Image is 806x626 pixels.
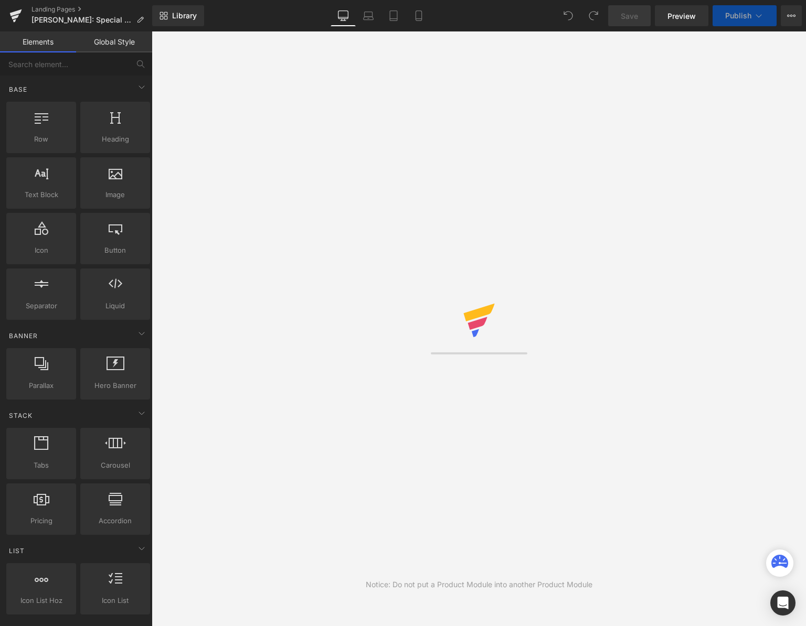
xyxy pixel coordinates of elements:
span: List [8,546,26,556]
span: Banner [8,331,39,341]
a: Preview [655,5,708,26]
span: Stack [8,411,34,420]
span: Pricing [9,515,73,526]
span: Save [621,10,638,21]
button: More [781,5,802,26]
a: Tablet [381,5,406,26]
button: Redo [583,5,604,26]
a: Global Style [76,31,152,52]
span: Publish [725,12,751,20]
span: Heading [83,134,147,145]
a: Mobile [406,5,431,26]
a: New Library [152,5,204,26]
span: Library [172,11,197,20]
span: Carousel [83,460,147,471]
span: Icon [9,245,73,256]
span: Image [83,189,147,200]
span: Icon List Hoz [9,595,73,606]
button: Undo [558,5,579,26]
span: Separator [9,300,73,311]
div: Notice: Do not put a Product Module into another Product Module [366,579,592,590]
span: Base [8,84,28,94]
button: Publish [713,5,777,26]
span: Tabs [9,460,73,471]
span: [PERSON_NAME]: Special Offer CA [31,16,132,24]
a: Desktop [331,5,356,26]
a: Laptop [356,5,381,26]
span: Button [83,245,147,256]
span: Row [9,134,73,145]
a: Landing Pages [31,5,152,14]
span: Icon List [83,595,147,606]
span: Hero Banner [83,380,147,391]
span: Preview [667,10,696,21]
span: Liquid [83,300,147,311]
div: Open Intercom Messenger [770,590,796,616]
span: Accordion [83,515,147,526]
span: Parallax [9,380,73,391]
span: Text Block [9,189,73,200]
